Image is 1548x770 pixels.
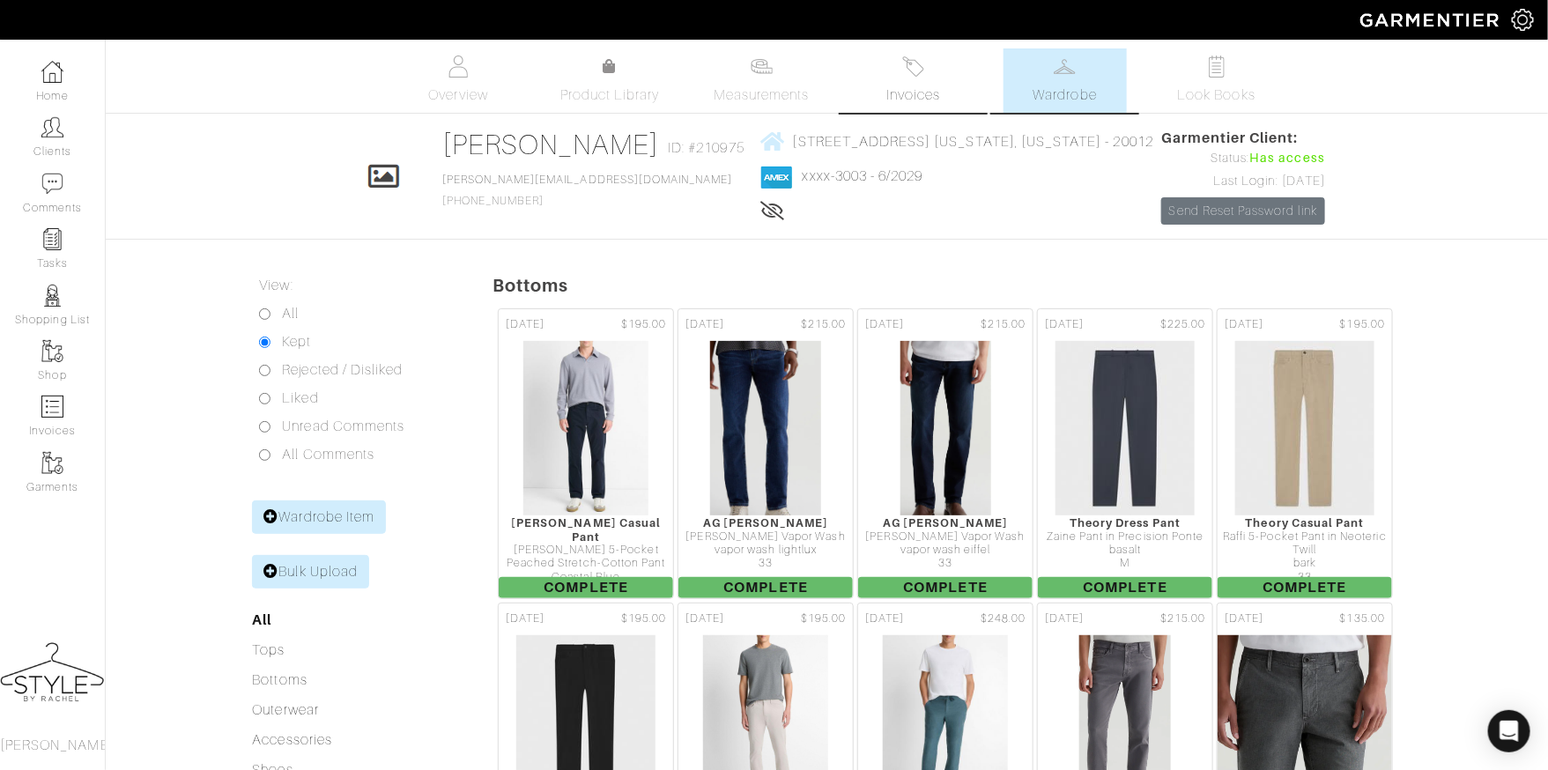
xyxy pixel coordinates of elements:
label: Kept [282,331,311,352]
a: Overview [396,48,520,113]
img: todo-9ac3debb85659649dc8f770b8b6100bb5dab4b48dedcbae339e5042a72dfd3cc.svg [1205,56,1227,78]
div: 33 [1218,571,1392,584]
a: [DATE] $225.00 Theory Dress Pant Zaine Pant in Precision Ponte basalt M Complete [1035,307,1215,601]
div: [PERSON_NAME] Casual Pant [499,516,673,544]
a: Tops [252,642,285,658]
span: Look Books [1178,85,1256,106]
div: Raffi 5-Pocket Pant in Neoteric Twill [1218,530,1392,558]
span: $195.00 [621,316,666,333]
div: Last Login: [DATE] [1161,172,1325,191]
span: $195.00 [801,611,846,627]
img: t1HghHnmzsSxVVu1uDcXet6v [1234,340,1375,516]
span: $215.00 [801,316,846,333]
div: 33 [858,557,1033,570]
span: [DATE] [1045,316,1084,333]
img: american_express-1200034d2e149cdf2cc7894a33a747db654cf6f8355cb502592f1d228b2ac700.png [761,167,792,189]
img: orders-icon-0abe47150d42831381b5fb84f609e132dff9fe21cb692f30cb5eec754e2cba89.png [41,396,63,418]
span: [DATE] [506,316,544,333]
label: Rejected / Disliked [282,359,403,381]
span: Complete [499,577,673,598]
span: Complete [678,577,853,598]
img: garments-icon-b7da505a4dc4fd61783c78ac3ca0ef83fa9d6f193b1c9dc38574b1d14d53ca28.png [41,452,63,474]
span: [DATE] [865,611,904,627]
img: basicinfo-40fd8af6dae0f16599ec9e87c0ef1c0a1fdea2edbe929e3d69a839185d80c458.svg [448,56,470,78]
a: Bottoms [252,672,307,688]
img: reminder-icon-8004d30b9f0a5d33ae49ab947aed9ed385cf756f9e5892f1edd6e32f2345188e.png [41,228,63,250]
span: $248.00 [981,611,1026,627]
div: Zaine Pant in Precision Ponte [1038,530,1212,544]
span: Complete [1218,577,1392,598]
a: Wardrobe Item [252,500,386,534]
span: Overview [428,85,487,106]
a: [STREET_ADDRESS] [US_STATE], [US_STATE] - 20012 [761,130,1153,152]
a: Accessories [252,732,332,748]
label: All Comments [282,444,374,465]
span: [PHONE_NUMBER] [442,174,733,207]
img: comment-icon-a0a6a9ef722e966f86d9cbdc48e553b5cf19dbc54f86b18d962a5391bc8f6eb6.png [41,173,63,195]
a: Product Library [548,56,671,106]
a: xxxx-3003 - 6/2029 [803,168,923,184]
a: [DATE] $215.00 AG [PERSON_NAME] [PERSON_NAME] Vapor Wash vapor wash lightlux 33 Complete [676,307,855,601]
div: bark [1218,557,1392,570]
span: $135.00 [1340,611,1385,627]
span: $215.00 [981,316,1026,333]
span: Wardrobe [1033,85,1097,106]
div: Open Intercom Messenger [1488,710,1530,752]
span: Measurements [714,85,810,106]
span: [DATE] [865,316,904,333]
span: Product Library [560,85,660,106]
span: $195.00 [1340,316,1385,333]
label: All [282,303,299,324]
img: garments-icon-b7da505a4dc4fd61783c78ac3ca0ef83fa9d6f193b1c9dc38574b1d14d53ca28.png [41,340,63,362]
div: vapor wash eiffel [858,544,1033,557]
a: [PERSON_NAME] [442,129,660,160]
img: garmentier-logo-header-white-b43fb05a5012e4ada735d5af1a66efaba907eab6374d6393d1fbf88cb4ef424d.png [1352,4,1512,35]
span: [DATE] [685,611,724,627]
a: [DATE] $195.00 [PERSON_NAME] Casual Pant [PERSON_NAME] 5-Pocket Peached Stretch-Cotton Pant Coast... [496,307,676,601]
div: M [1038,557,1212,570]
img: wardrobe-487a4870c1b7c33e795ec22d11cfc2ed9d08956e64fb3008fe2437562e282088.svg [1054,56,1076,78]
img: stylists-icon-eb353228a002819b7ec25b43dbf5f0378dd9e0616d9560372ff212230b889e62.png [41,285,63,307]
div: Theory Dress Pant [1038,516,1212,529]
div: basalt [1038,544,1212,557]
img: gH63h7xxbHf6jL621WqK1YHd [709,340,822,516]
span: $195.00 [621,611,666,627]
h5: Bottoms [493,275,1548,296]
a: [PERSON_NAME][EMAIL_ADDRESS][DOMAIN_NAME] [442,174,733,186]
img: orders-27d20c2124de7fd6de4e0e44c1d41de31381a507db9b33961299e4e07d508b8c.svg [902,56,924,78]
a: Measurements [700,48,824,113]
span: Garmentier Client: [1161,128,1325,149]
label: Liked [282,388,318,409]
div: Theory Casual Pant [1218,516,1392,529]
span: Complete [1038,577,1212,598]
span: ID: #210975 [668,137,744,159]
a: Invoices [852,48,975,113]
a: Look Books [1155,48,1278,113]
img: clients-icon-6bae9207a08558b7cb47a8932f037763ab4055f8c8b6bfacd5dc20c3e0201464.png [41,116,63,138]
div: AG [PERSON_NAME] [678,516,853,529]
a: Send Reset Password link [1161,197,1325,225]
div: Coastal Blue [499,571,673,584]
div: 33 [678,557,853,570]
label: Unread Comments [282,416,404,437]
span: [DATE] [1045,611,1084,627]
span: Invoices [886,85,940,106]
img: measurements-466bbee1fd09ba9460f595b01e5d73f9e2bff037440d3c8f018324cb6cdf7a4a.svg [751,56,773,78]
span: [DATE] [506,611,544,627]
span: $225.00 [1160,316,1205,333]
span: [STREET_ADDRESS] [US_STATE], [US_STATE] - 20012 [793,133,1153,149]
span: [DATE] [1225,611,1263,627]
img: gear-icon-white-bd11855cb880d31180b6d7d6211b90ccbf57a29d726f0c71d8c61bd08dd39cc2.png [1512,9,1534,31]
img: BbZBAezxF9E7BR6N4hxzfUHp [1055,340,1196,516]
label: View: [259,275,293,296]
div: [PERSON_NAME] Vapor Wash [858,530,1033,544]
a: All [252,611,271,628]
img: WiCH4LZ27bD2gpuzvgGrs5WV [522,340,649,516]
span: Has access [1250,149,1326,168]
span: Complete [858,577,1033,598]
div: Status: [1161,149,1325,168]
div: [PERSON_NAME] 5-Pocket Peached Stretch-Cotton Pant [499,544,673,571]
div: AG [PERSON_NAME] [858,516,1033,529]
div: vapor wash lightlux [678,544,853,557]
a: [DATE] $215.00 AG [PERSON_NAME] [PERSON_NAME] Vapor Wash vapor wash eiffel 33 Complete [855,307,1035,601]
